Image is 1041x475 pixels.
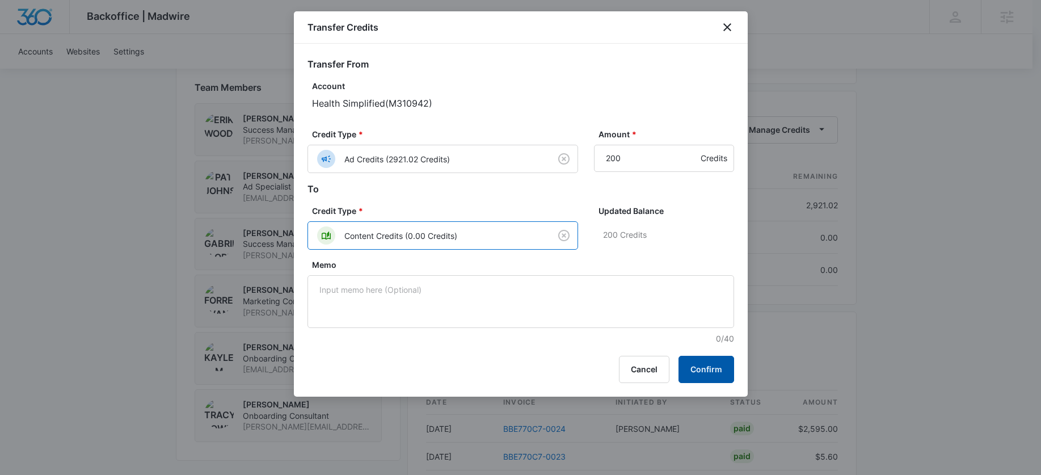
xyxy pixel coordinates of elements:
button: Clear [555,150,573,168]
button: close [720,20,734,34]
button: Confirm [678,356,734,383]
h2: To [307,182,734,196]
label: Credit Type [312,128,583,140]
label: Amount [599,128,739,140]
p: Ad Credits (2921.02 Credits) [344,153,450,165]
button: Clear [555,226,573,245]
p: Content Credits (0.00 Credits) [344,230,457,242]
div: Credits [701,145,727,172]
p: Account [312,80,734,92]
h2: Transfer From [307,57,734,71]
h1: Transfer Credits [307,20,378,34]
label: Memo [312,259,739,271]
p: 200 Credits [603,221,734,249]
p: 0/40 [312,333,734,344]
p: Health Simplified ( M310942 ) [312,96,734,110]
label: Credit Type [312,205,583,217]
button: Cancel [619,356,669,383]
label: Updated Balance [599,205,739,217]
